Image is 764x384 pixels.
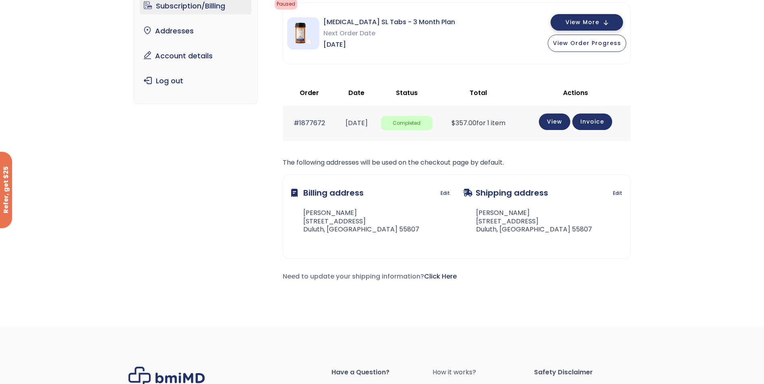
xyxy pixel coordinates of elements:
[424,272,457,281] a: Click Here
[563,88,588,97] span: Actions
[294,118,325,128] a: #1877672
[331,367,433,378] span: Have a Question?
[553,39,621,47] span: View Order Progress
[433,367,534,378] a: How it works?
[283,157,631,168] p: The following addresses will be used on the checkout page by default.
[346,118,368,128] time: [DATE]
[613,188,622,199] a: Edit
[396,88,418,97] span: Status
[534,367,636,378] span: Safety Disclaimer
[140,47,251,64] a: Account details
[300,88,319,97] span: Order
[551,14,623,31] button: View More
[140,23,251,39] a: Addresses
[565,20,599,25] span: View More
[323,17,455,28] span: [MEDICAL_DATA] SL Tabs - 3 Month Plan
[283,272,457,281] span: Need to update your shipping information?
[323,28,455,39] span: Next Order Date
[451,118,456,128] span: $
[572,114,612,130] a: Invoice
[441,188,450,199] a: Edit
[548,35,626,52] button: View Order Progress
[323,39,455,50] span: [DATE]
[470,88,487,97] span: Total
[291,209,419,234] address: [PERSON_NAME] [STREET_ADDRESS] Duluth, [GEOGRAPHIC_DATA] 55807
[140,72,251,89] a: Log out
[291,183,364,203] h3: Billing address
[539,114,570,130] a: View
[451,118,476,128] span: 357.00
[463,209,592,234] address: [PERSON_NAME] [STREET_ADDRESS] Duluth, [GEOGRAPHIC_DATA] 55807
[348,88,364,97] span: Date
[381,116,433,131] span: Completed
[463,183,548,203] h3: Shipping address
[437,105,521,140] td: for 1 item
